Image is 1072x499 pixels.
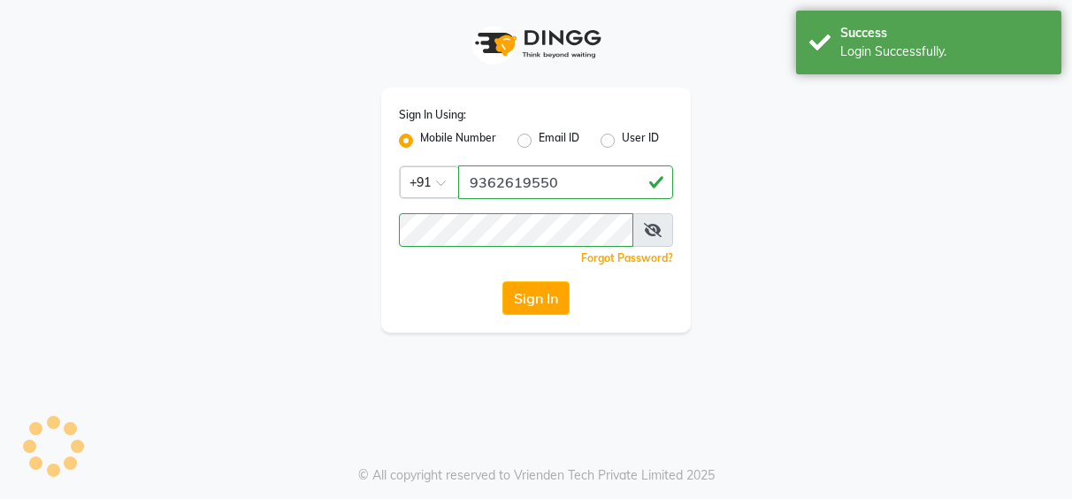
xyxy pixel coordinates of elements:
label: Mobile Number [420,130,496,151]
div: Login Successfully. [840,42,1048,61]
img: logo1.svg [465,18,607,70]
label: Email ID [539,130,579,151]
input: Username [458,165,673,199]
label: User ID [622,130,659,151]
label: Sign In Using: [399,107,466,123]
button: Sign In [502,281,570,315]
div: Success [840,24,1048,42]
input: Username [399,213,633,247]
a: Forgot Password? [581,251,673,265]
